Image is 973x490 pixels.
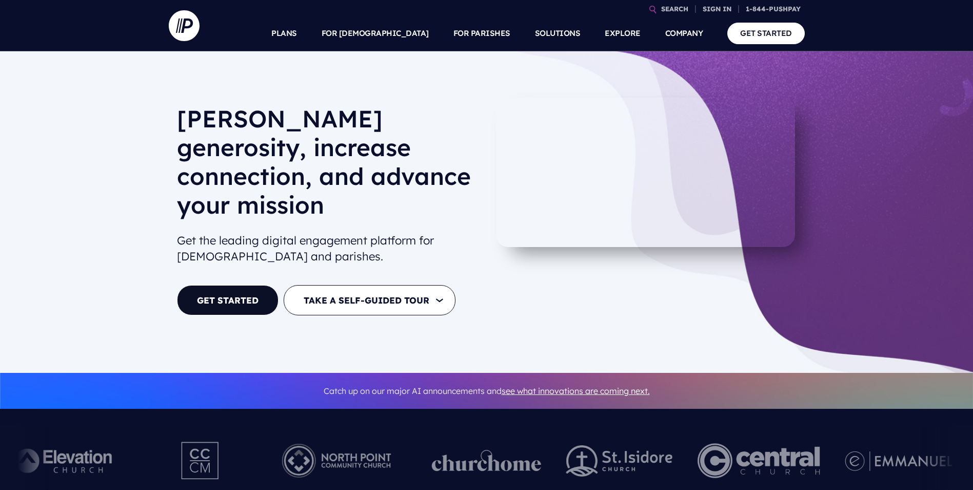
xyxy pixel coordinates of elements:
[177,285,279,315] a: GET STARTED
[160,432,241,489] img: Pushpay_Logo__CCM
[566,445,673,477] img: pp_logos_2
[177,380,797,403] p: Catch up on our major AI announcements and
[665,15,703,51] a: COMPANY
[177,104,479,228] h1: [PERSON_NAME] generosity, increase connection, and advance your mission
[535,15,581,51] a: SOLUTIONS
[605,15,641,51] a: EXPLORE
[502,386,650,396] a: see what innovations are coming next.
[266,432,407,489] img: Pushpay_Logo__NorthPoint
[177,229,479,269] h2: Get the leading digital engagement platform for [DEMOGRAPHIC_DATA] and parishes.
[432,450,542,472] img: pp_logos_1
[271,15,297,51] a: PLANS
[284,285,455,315] button: TAKE A SELF-GUIDED TOUR
[322,15,429,51] a: FOR [DEMOGRAPHIC_DATA]
[698,432,820,489] img: Central Church Henderson NV
[727,23,805,44] a: GET STARTED
[453,15,510,51] a: FOR PARISHES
